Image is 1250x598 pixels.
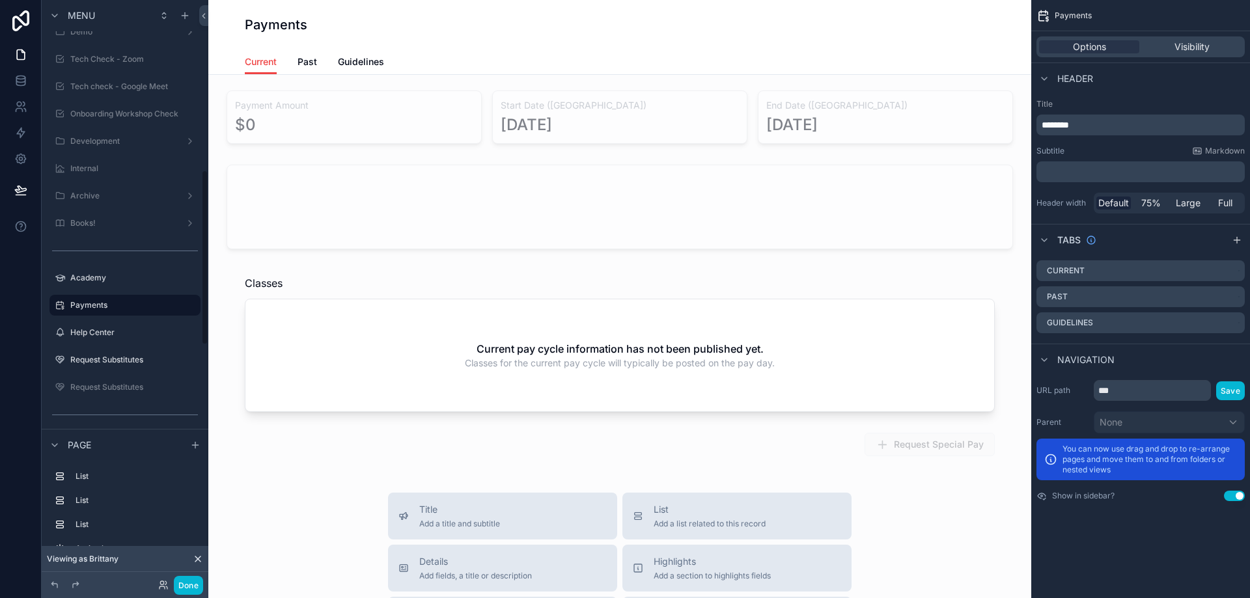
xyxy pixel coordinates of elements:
label: Past [1047,292,1068,302]
label: List [76,471,195,482]
span: Highlights [654,555,771,568]
a: Guidelines [338,50,384,76]
label: Guidelines [1047,318,1093,328]
span: Header [1057,72,1093,85]
button: ListAdd a list related to this record [622,493,852,539]
label: Internal [70,163,198,174]
span: Large [1176,197,1201,210]
a: Archive [49,185,201,206]
button: Save [1216,381,1245,400]
a: Tech check - Google Meet [49,76,201,97]
label: Action buttons [76,543,195,554]
label: Development [70,136,180,146]
span: Markdown [1205,146,1245,156]
button: DetailsAdd fields, a title or description [388,545,617,591]
a: Payments [49,295,201,316]
a: Development [49,131,201,152]
span: Navigation [1057,353,1115,366]
span: None [1100,416,1122,429]
span: Payments [1055,10,1092,21]
span: Current [245,55,277,68]
span: Page [68,439,91,452]
button: HighlightsAdd a section to highlights fields [622,545,852,591]
span: Menu [68,9,95,22]
a: Past [298,50,317,76]
label: Header width [1036,198,1089,208]
a: Markdown [1192,146,1245,156]
label: Request Substitutes [70,382,198,392]
span: Full [1218,197,1232,210]
span: Tabs [1057,234,1081,247]
button: Done [174,576,203,595]
a: Tech Check - Zoom [49,49,201,70]
span: 75% [1141,197,1161,210]
label: Tech Check - Zoom [70,54,198,64]
label: URL path [1036,385,1089,396]
span: Default [1098,197,1129,210]
span: Add a section to highlights fields [654,571,771,581]
h1: Payments [245,16,307,34]
button: None [1094,411,1245,433]
label: List [76,519,195,530]
label: Request Substitutes [70,355,198,365]
span: Past [298,55,317,68]
span: Options [1073,40,1106,53]
span: List [654,503,766,516]
a: Onboarding Workshop Check [49,103,201,124]
label: Onboarding Workshop Check [70,109,198,119]
label: Show in sidebar? [1052,491,1115,501]
label: Current [1047,265,1085,276]
span: Visibility [1174,40,1210,53]
span: Add a title and subtitle [419,519,500,529]
button: TitleAdd a title and subtitle [388,493,617,539]
label: Tech check - Google Meet [70,81,198,92]
label: Demo [70,27,180,37]
div: scrollable content [1036,115,1245,135]
div: scrollable content [1036,161,1245,182]
label: Archive [70,191,180,201]
span: Details [419,555,532,568]
div: scrollable content [42,460,208,572]
span: Add fields, a title or description [419,571,532,581]
a: Demo [49,21,201,42]
span: Viewing as Brittany [47,554,118,564]
span: Guidelines [338,55,384,68]
span: Title [419,503,500,516]
a: Internal [49,158,201,179]
label: Help Center [70,327,198,338]
label: Parent [1036,417,1089,428]
label: Subtitle [1036,146,1064,156]
label: List [76,495,195,506]
a: Books! [49,213,201,234]
label: Academy [70,273,198,283]
label: Title [1036,99,1245,109]
p: You can now use drag and drop to re-arrange pages and move them to and from folders or nested views [1062,444,1237,475]
a: Current [245,50,277,75]
a: Request Substitutes [49,377,201,398]
label: Books! [70,218,180,228]
span: Add a list related to this record [654,519,766,529]
label: Payments [70,300,193,310]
